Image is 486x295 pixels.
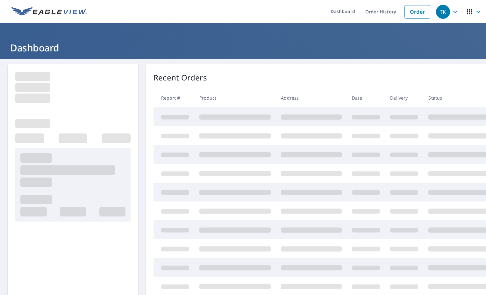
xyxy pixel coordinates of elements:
[347,88,385,107] th: Date
[8,41,478,54] h1: Dashboard
[154,72,207,83] p: Recent Orders
[154,88,194,107] th: Report #
[194,88,276,107] th: Product
[404,5,430,19] a: Order
[11,7,87,17] img: EV Logo
[276,88,347,107] th: Address
[436,5,450,19] div: TK
[385,88,423,107] th: Delivery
